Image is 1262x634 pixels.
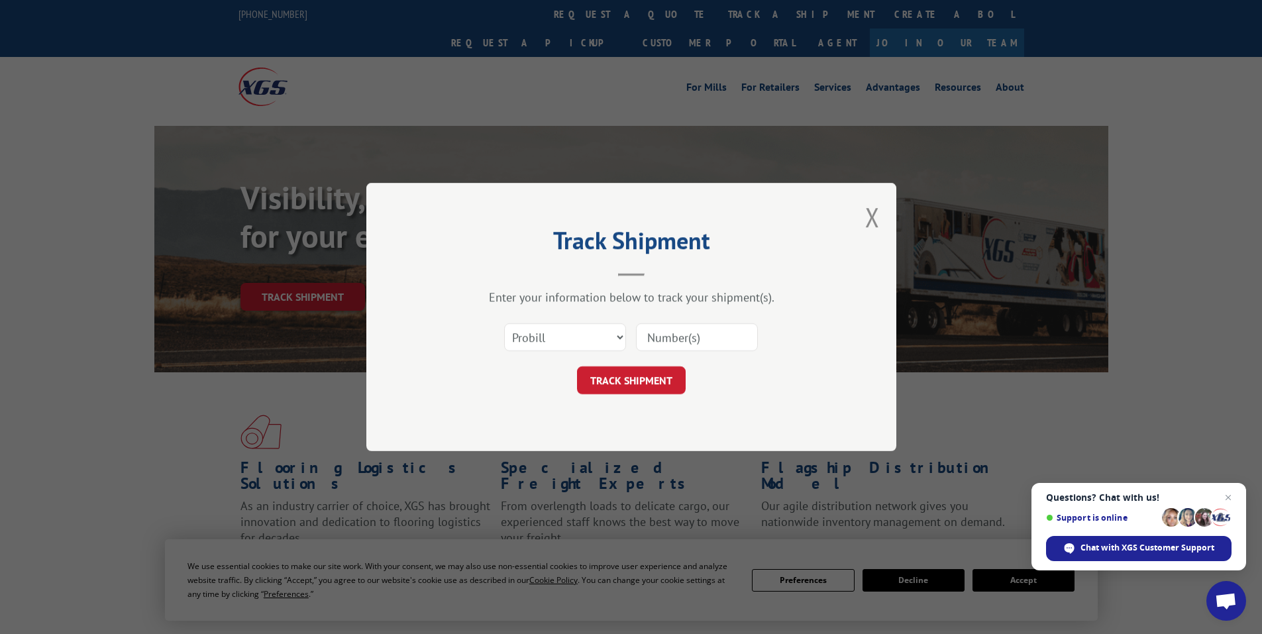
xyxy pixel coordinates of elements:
[433,231,830,256] h2: Track Shipment
[1046,492,1232,503] span: Questions? Chat with us!
[1046,536,1232,561] div: Chat with XGS Customer Support
[1080,542,1214,554] span: Chat with XGS Customer Support
[1046,513,1157,523] span: Support is online
[577,366,686,394] button: TRACK SHIPMENT
[636,323,758,351] input: Number(s)
[433,290,830,305] div: Enter your information below to track your shipment(s).
[1206,581,1246,621] div: Open chat
[865,199,880,235] button: Close modal
[1220,490,1236,505] span: Close chat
